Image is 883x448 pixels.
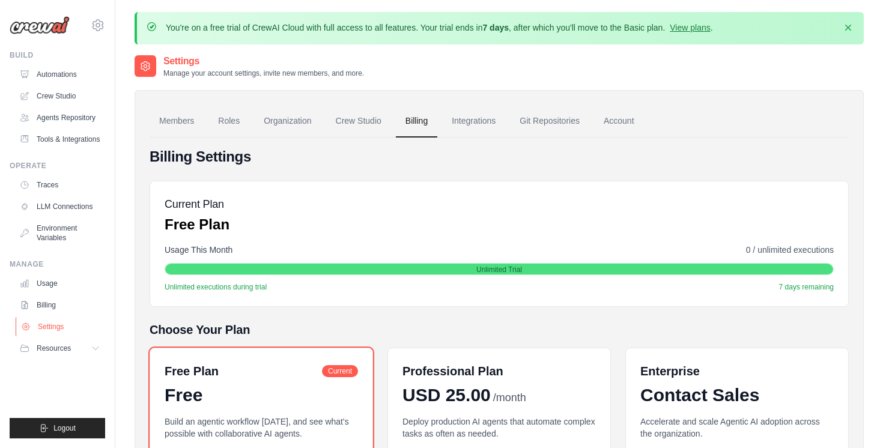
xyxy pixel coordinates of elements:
[14,175,105,195] a: Traces
[165,215,229,234] p: Free Plan
[476,265,522,274] span: Unlimited Trial
[14,108,105,127] a: Agents Repository
[163,54,364,68] h2: Settings
[10,418,105,438] button: Logout
[254,105,321,138] a: Organization
[14,86,105,106] a: Crew Studio
[14,219,105,247] a: Environment Variables
[208,105,249,138] a: Roles
[14,65,105,84] a: Automations
[14,295,105,315] a: Billing
[150,105,204,138] a: Members
[165,282,267,292] span: Unlimited executions during trial
[14,130,105,149] a: Tools & Integrations
[14,274,105,293] a: Usage
[165,416,358,440] p: Build an agentic workflow [DATE], and see what's possible with collaborative AI agents.
[14,339,105,358] button: Resources
[165,363,219,380] h6: Free Plan
[165,244,232,256] span: Usage This Month
[16,317,106,336] a: Settings
[640,416,834,440] p: Accelerate and scale Agentic AI adoption across the organization.
[322,365,358,377] span: Current
[482,23,509,32] strong: 7 days
[510,105,589,138] a: Git Repositories
[37,344,71,353] span: Resources
[10,16,70,34] img: Logo
[326,105,391,138] a: Crew Studio
[493,390,526,406] span: /month
[640,384,834,406] div: Contact Sales
[165,384,358,406] div: Free
[165,196,229,213] h5: Current Plan
[10,50,105,60] div: Build
[53,423,76,433] span: Logout
[594,105,644,138] a: Account
[396,105,437,138] a: Billing
[163,68,364,78] p: Manage your account settings, invite new members, and more.
[166,22,713,34] p: You're on a free trial of CrewAI Cloud with full access to all features. Your trial ends in , aft...
[670,23,710,32] a: View plans
[746,244,834,256] span: 0 / unlimited executions
[10,161,105,171] div: Operate
[640,363,834,380] h6: Enterprise
[402,363,503,380] h6: Professional Plan
[150,321,849,338] h5: Choose Your Plan
[402,384,491,406] span: USD 25.00
[402,416,596,440] p: Deploy production AI agents that automate complex tasks as often as needed.
[779,282,834,292] span: 7 days remaining
[150,147,849,166] h4: Billing Settings
[10,259,105,269] div: Manage
[442,105,505,138] a: Integrations
[14,197,105,216] a: LLM Connections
